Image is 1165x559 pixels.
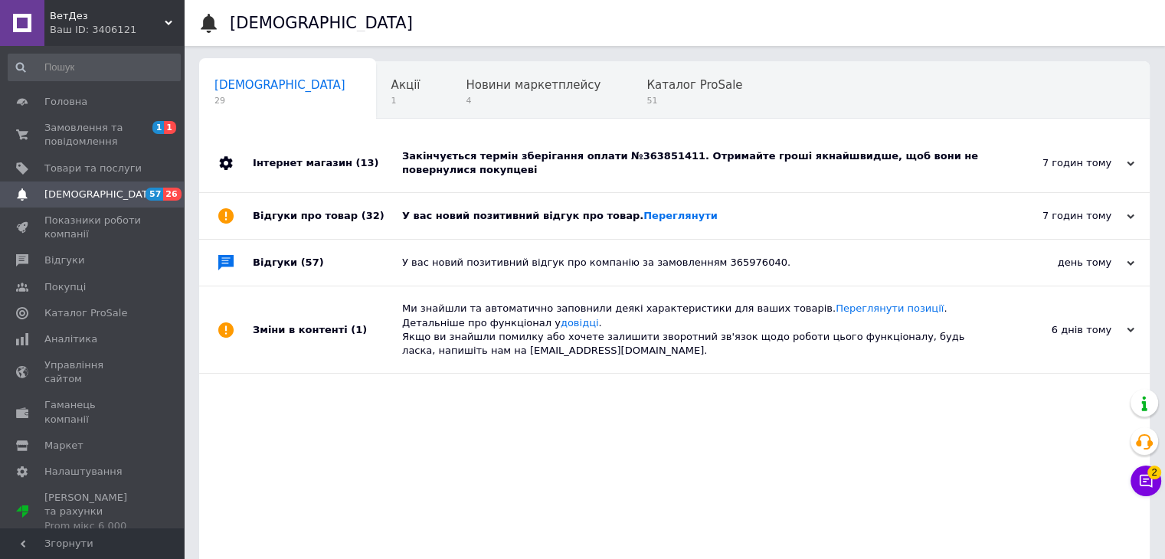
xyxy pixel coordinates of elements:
div: Закінчується термін зберігання оплати №363851411. Отримайте гроші якнайшвидше, щоб вони не поверн... [402,149,981,177]
button: Чат з покупцем2 [1131,466,1161,496]
span: Гаманець компанії [44,398,142,426]
span: Каталог ProSale [44,306,127,320]
span: Акції [391,78,421,92]
div: 7 годин тому [981,156,1134,170]
div: день тому [981,256,1134,270]
span: Відгуки [44,253,84,267]
span: 4 [466,95,600,106]
div: Відгуки про товар [253,193,402,239]
span: [PERSON_NAME] та рахунки [44,491,142,533]
div: Відгуки [253,240,402,286]
span: (32) [362,210,385,221]
div: Ваш ID: 3406121 [50,23,184,37]
span: [DEMOGRAPHIC_DATA] [44,188,158,201]
span: [DEMOGRAPHIC_DATA] [214,78,345,92]
span: Показники роботи компанії [44,214,142,241]
span: Новини маркетплейсу [466,78,600,92]
span: 1 [391,95,421,106]
span: Каталог ProSale [646,78,742,92]
a: Переглянути [643,210,718,221]
span: (57) [301,257,324,268]
span: 1 [164,121,176,134]
span: (13) [355,157,378,168]
span: (1) [351,324,367,335]
span: ВетДез [50,9,165,23]
span: 2 [1147,466,1161,479]
span: 29 [214,95,345,106]
h1: [DEMOGRAPHIC_DATA] [230,14,413,32]
div: Prom мікс 6 000 [44,519,142,533]
span: Маркет [44,439,83,453]
input: Пошук [8,54,181,81]
a: Переглянути позиції [836,302,944,314]
span: Налаштування [44,465,123,479]
div: 7 годин тому [981,209,1134,223]
span: Замовлення та повідомлення [44,121,142,149]
div: 6 днів тому [981,323,1134,337]
span: 1 [152,121,165,134]
span: 51 [646,95,742,106]
span: Головна [44,95,87,109]
div: Інтернет магазин [253,134,402,192]
span: Управління сайтом [44,358,142,386]
div: У вас новий позитивний відгук про товар. [402,209,981,223]
span: Покупці [44,280,86,294]
div: Зміни в контенті [253,286,402,373]
span: 57 [146,188,163,201]
span: Аналітика [44,332,97,346]
div: У вас новий позитивний відгук про компанію за замовленням 365976040. [402,256,981,270]
a: довідці [561,317,599,329]
span: Товари та послуги [44,162,142,175]
span: 26 [163,188,181,201]
div: Ми знайшли та автоматично заповнили деякі характеристики для ваших товарів. . Детальніше про функ... [402,302,981,358]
